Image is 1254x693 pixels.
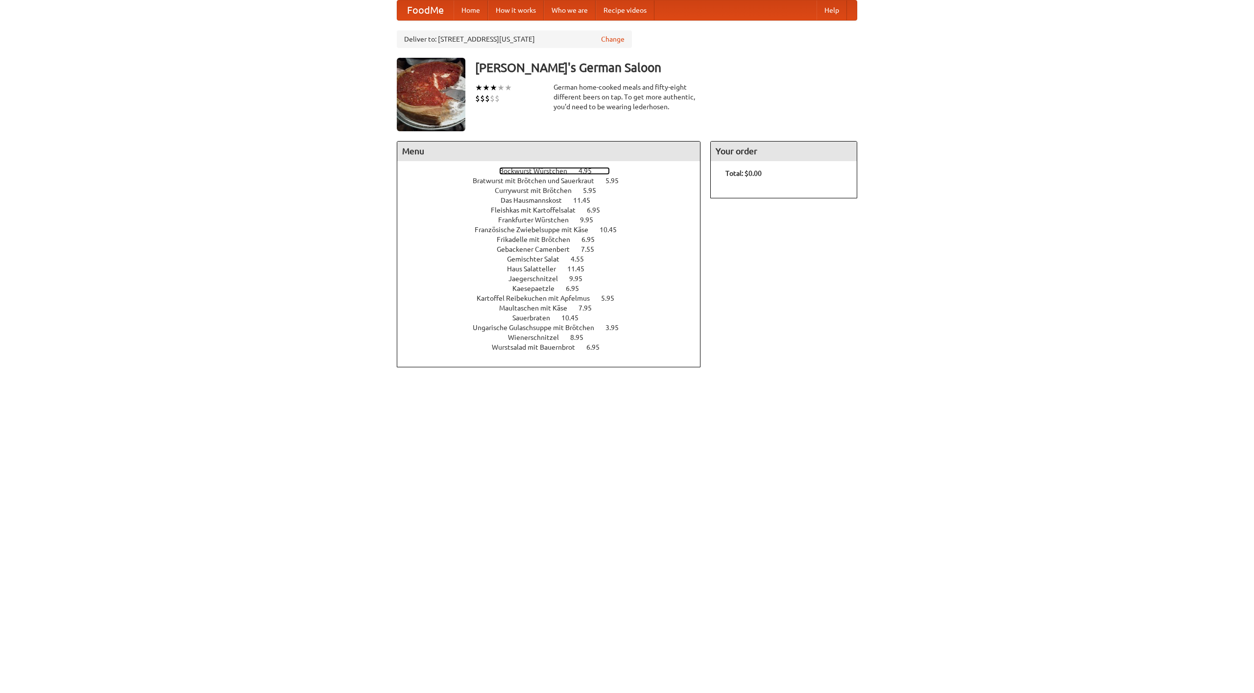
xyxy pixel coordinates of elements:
[571,255,594,263] span: 4.55
[579,304,602,312] span: 7.95
[583,187,606,194] span: 5.95
[397,58,465,131] img: angular.jpg
[482,82,490,93] li: ★
[601,294,624,302] span: 5.95
[492,343,585,351] span: Wurstsalad mit Bauernbrot
[507,255,602,263] a: Gemischter Salat 4.55
[477,294,600,302] span: Kartoffel Reibekuchen mit Apfelmus
[497,236,580,243] span: Frikadelle mit Brötchen
[497,245,579,253] span: Gebackener Camenbert
[581,236,604,243] span: 6.95
[397,30,632,48] div: Deliver to: [STREET_ADDRESS][US_STATE]
[475,58,857,77] h3: [PERSON_NAME]'s German Saloon
[497,82,505,93] li: ★
[499,167,577,175] span: Bockwurst Würstchen
[475,93,480,104] li: $
[490,82,497,93] li: ★
[601,34,625,44] a: Change
[477,294,632,302] a: Kartoffel Reibekuchen mit Apfelmus 5.95
[512,314,560,322] span: Sauerbraten
[491,206,618,214] a: Fleishkas mit Kartoffelsalat 6.95
[508,334,602,341] a: Wienerschnitzel 8.95
[495,187,581,194] span: Currywurst mit Brötchen
[454,0,488,20] a: Home
[580,216,603,224] span: 9.95
[507,255,569,263] span: Gemischter Salat
[605,177,628,185] span: 5.95
[817,0,847,20] a: Help
[508,334,569,341] span: Wienerschnitzel
[501,196,572,204] span: Das Hausmannskost
[567,265,594,273] span: 11.45
[566,285,589,292] span: 6.95
[488,0,544,20] a: How it works
[499,304,577,312] span: Maultaschen mit Käse
[725,169,762,177] b: Total: $0.00
[508,275,568,283] span: Jaegerschnitzel
[586,343,609,351] span: 6.95
[397,142,700,161] h4: Menu
[497,236,613,243] a: Frikadelle mit Brötchen 6.95
[596,0,654,20] a: Recipe videos
[512,314,597,322] a: Sauerbraten 10.45
[480,93,485,104] li: $
[498,216,579,224] span: Frankfurter Würstchen
[495,93,500,104] li: $
[499,167,610,175] a: Bockwurst Würstchen 4.95
[569,275,592,283] span: 9.95
[573,196,600,204] span: 11.45
[507,265,566,273] span: Haus Salatteller
[492,343,618,351] a: Wurstsalad mit Bauernbrot 6.95
[473,177,637,185] a: Bratwurst mit Brötchen und Sauerkraut 5.95
[508,275,601,283] a: Jaegerschnitzel 9.95
[397,0,454,20] a: FoodMe
[497,245,612,253] a: Gebackener Camenbert 7.55
[600,226,627,234] span: 10.45
[605,324,628,332] span: 3.95
[581,245,604,253] span: 7.55
[490,93,495,104] li: $
[544,0,596,20] a: Who we are
[507,265,603,273] a: Haus Salatteller 11.45
[475,226,635,234] a: Französische Zwiebelsuppe mit Käse 10.45
[711,142,857,161] h4: Your order
[554,82,700,112] div: German home-cooked meals and fifty-eight different beers on tap. To get more authentic, you'd nee...
[499,304,610,312] a: Maultaschen mit Käse 7.95
[587,206,610,214] span: 6.95
[495,187,614,194] a: Currywurst mit Brötchen 5.95
[473,324,637,332] a: Ungarische Gulaschsuppe mit Brötchen 3.95
[512,285,564,292] span: Kaesepaetzle
[475,226,598,234] span: Französische Zwiebelsuppe mit Käse
[475,82,482,93] li: ★
[485,93,490,104] li: $
[512,285,597,292] a: Kaesepaetzle 6.95
[473,324,604,332] span: Ungarische Gulaschsuppe mit Brötchen
[570,334,593,341] span: 8.95
[501,196,608,204] a: Das Hausmannskost 11.45
[491,206,585,214] span: Fleishkas mit Kartoffelsalat
[473,177,604,185] span: Bratwurst mit Brötchen und Sauerkraut
[505,82,512,93] li: ★
[498,216,611,224] a: Frankfurter Würstchen 9.95
[561,314,588,322] span: 10.45
[579,167,602,175] span: 4.95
